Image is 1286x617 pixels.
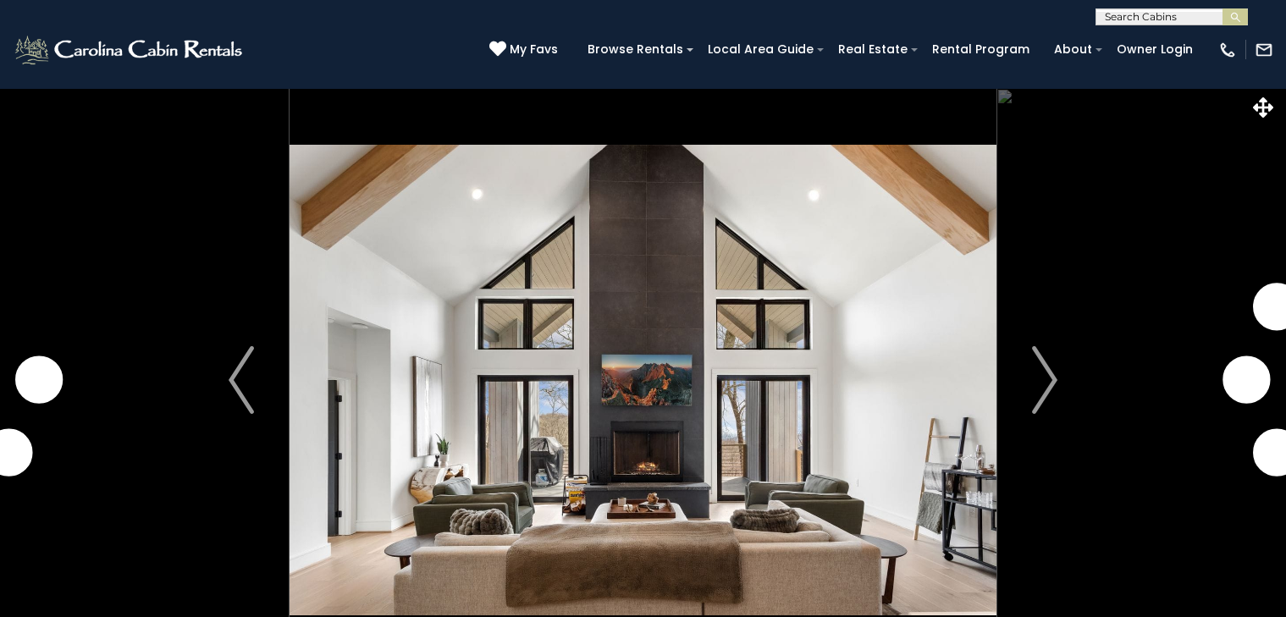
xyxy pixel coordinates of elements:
[1218,41,1237,59] img: phone-regular-white.png
[489,41,562,59] a: My Favs
[699,36,822,63] a: Local Area Guide
[1046,36,1101,63] a: About
[13,33,247,67] img: White-1-2.png
[1108,36,1201,63] a: Owner Login
[830,36,916,63] a: Real Estate
[579,36,692,63] a: Browse Rentals
[229,346,254,414] img: arrow
[510,41,558,58] span: My Favs
[1032,346,1057,414] img: arrow
[924,36,1038,63] a: Rental Program
[1255,41,1273,59] img: mail-regular-white.png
